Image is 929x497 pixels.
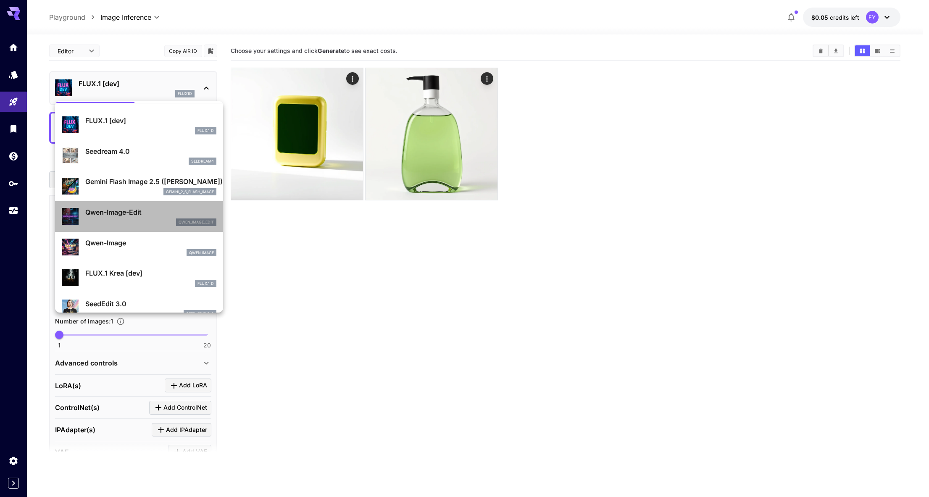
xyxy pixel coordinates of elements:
[85,299,216,309] p: SeedEdit 3.0
[85,207,216,217] p: Qwen-Image-Edit
[85,268,216,278] p: FLUX.1 Krea [dev]
[186,311,214,317] p: seed_edit_3_0
[62,295,216,321] div: SeedEdit 3.0seed_edit_3_0
[62,265,216,290] div: FLUX.1 Krea [dev]FLUX.1 D
[85,176,216,187] p: Gemini Flash Image 2.5 ([PERSON_NAME])
[197,281,214,287] p: FLUX.1 D
[62,234,216,260] div: Qwen-ImageQwen Image
[85,116,216,126] p: FLUX.1 [dev]
[197,128,214,134] p: FLUX.1 D
[62,173,216,199] div: Gemini Flash Image 2.5 ([PERSON_NAME])gemini_2_5_flash_image
[179,219,214,225] p: qwen_image_edit
[62,204,216,229] div: Qwen-Image-Editqwen_image_edit
[62,112,216,138] div: FLUX.1 [dev]FLUX.1 D
[85,238,216,248] p: Qwen-Image
[166,189,214,195] p: gemini_2_5_flash_image
[191,158,214,164] p: seedream4
[189,250,214,256] p: Qwen Image
[85,146,216,156] p: Seedream 4.0
[62,143,216,168] div: Seedream 4.0seedream4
